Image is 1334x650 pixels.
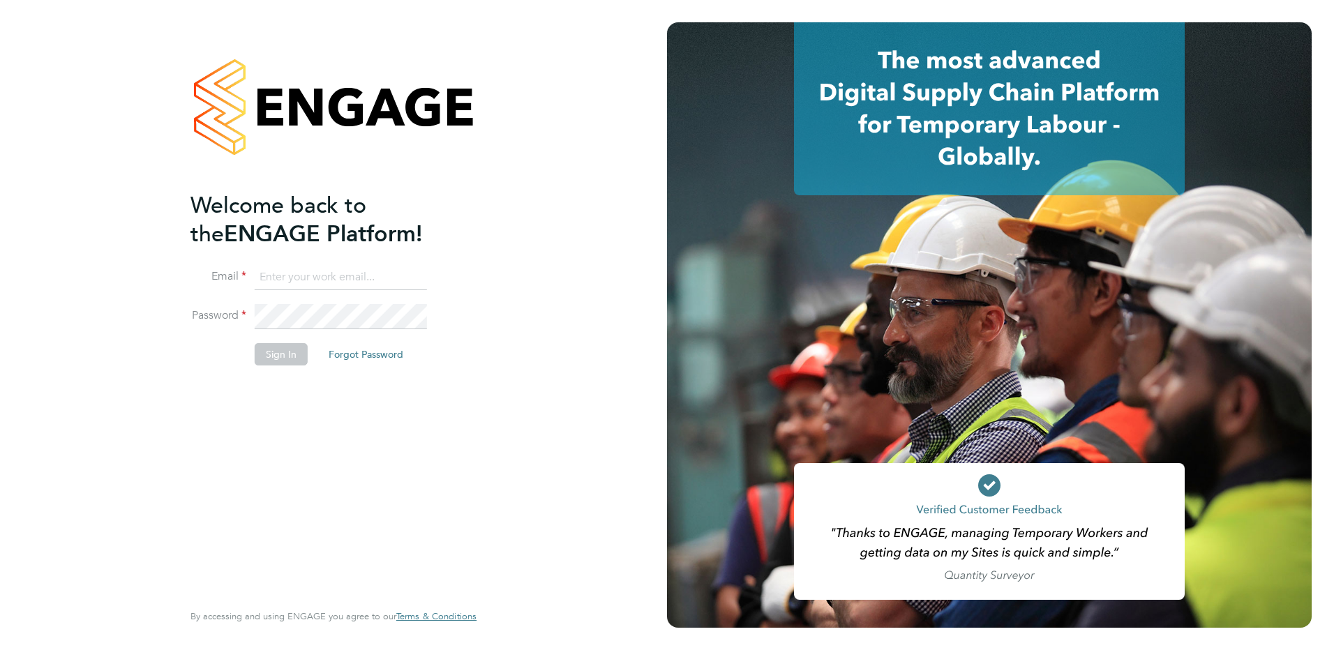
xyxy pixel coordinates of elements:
button: Forgot Password [317,343,414,365]
label: Email [190,269,246,284]
input: Enter your work email... [255,265,427,290]
span: By accessing and using ENGAGE you agree to our [190,610,477,622]
h2: ENGAGE Platform! [190,191,463,248]
button: Sign In [255,343,308,365]
span: Welcome back to the [190,192,366,248]
a: Terms & Conditions [396,611,477,622]
label: Password [190,308,246,323]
